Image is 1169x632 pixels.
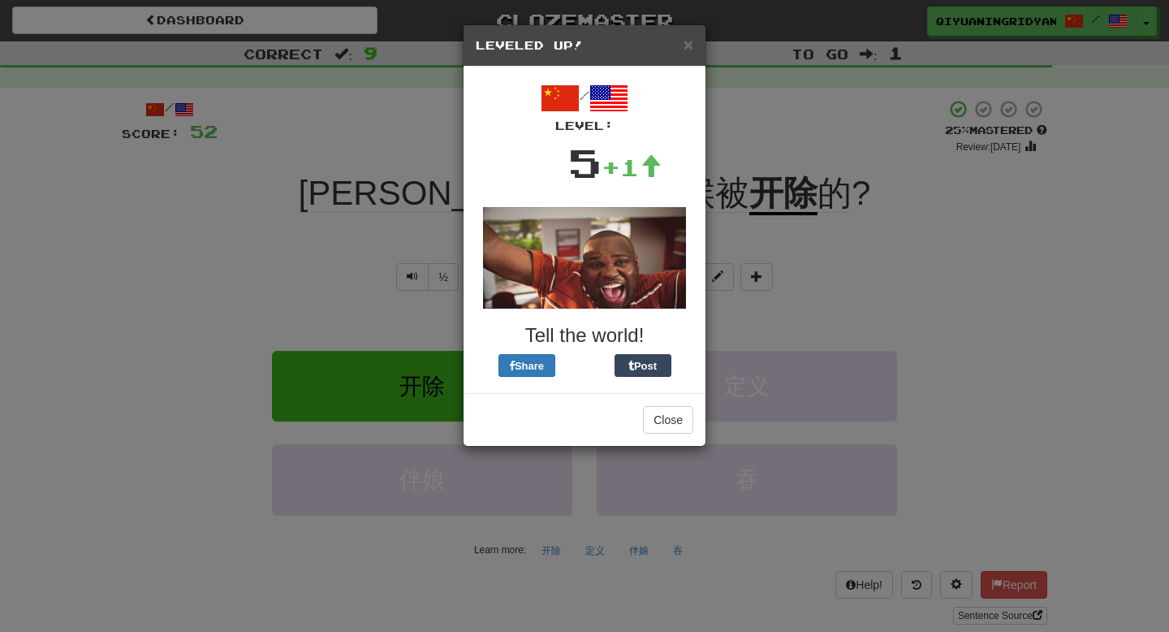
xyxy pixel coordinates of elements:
h3: Tell the world! [476,325,693,346]
div: / [476,79,693,134]
div: 5 [568,134,602,191]
div: Level: [476,118,693,134]
button: Close [684,36,693,53]
div: +1 [602,151,662,184]
button: Post [615,354,671,377]
span: × [684,35,693,54]
button: Share [498,354,555,377]
h5: Leveled Up! [476,37,693,54]
iframe: X Post Button [555,354,615,377]
img: anon-dude-dancing-749b357b783eda7f85c51e4a2e1ee5269fc79fcf7d6b6aa88849e9eb2203d151.gif [483,207,686,309]
button: Close [643,406,693,434]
